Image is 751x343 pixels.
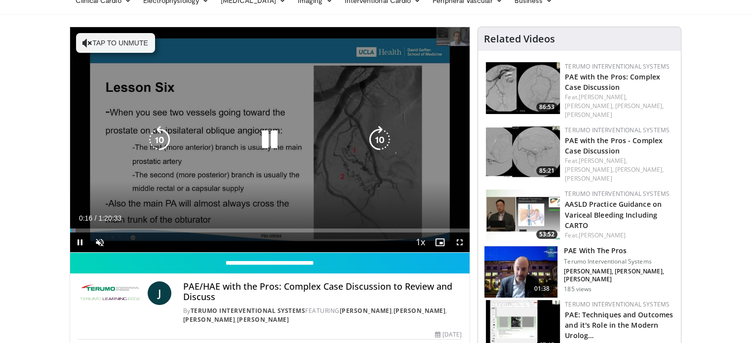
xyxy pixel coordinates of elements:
[430,232,450,252] button: Enable picture-in-picture mode
[394,306,446,315] a: [PERSON_NAME]
[564,258,675,266] p: Terumo Interventional Systems
[79,214,92,222] span: 0:16
[565,93,673,119] div: Feat.
[435,330,462,339] div: [DATE]
[486,126,560,178] img: 2880b503-176d-42d6-8e25-38e0446d51c9.150x105_q85_crop-smart_upscale.jpg
[78,281,144,305] img: Terumo Interventional Systems
[565,126,670,134] a: Terumo Interventional Systems
[564,267,675,283] p: [PERSON_NAME], [PERSON_NAME], [PERSON_NAME]
[579,93,627,101] a: [PERSON_NAME],
[565,310,673,340] a: PAE: Techniques and Outcomes and it's Role in the Modern Urolog…
[565,231,673,240] div: Feat.
[410,232,430,252] button: Playback Rate
[565,136,663,155] a: PAE with the Pros - Complex Case Discussion
[486,62,560,114] a: 86:53
[484,33,555,45] h4: Related Videos
[70,27,470,253] video-js: Video Player
[95,214,97,222] span: /
[484,246,675,298] a: 01:38 PAE With The Pros Terumo Interventional Systems [PERSON_NAME], [PERSON_NAME], [PERSON_NAME]...
[98,214,121,222] span: 1:20:33
[565,156,673,183] div: Feat.
[565,102,613,110] a: [PERSON_NAME],
[90,232,110,252] button: Unmute
[486,62,560,114] img: 48030207-1c61-4b22-9de5-d5592b0ccd5b.150x105_q85_crop-smart_upscale.jpg
[183,306,462,324] div: By FEATURING , , ,
[70,229,470,232] div: Progress Bar
[76,33,155,53] button: Tap to unmute
[340,306,392,315] a: [PERSON_NAME]
[615,165,664,174] a: [PERSON_NAME],
[564,246,675,256] h3: PAE With The Pros
[536,103,557,112] span: 86:53
[579,231,626,239] a: [PERSON_NAME]
[148,281,171,305] a: J
[565,190,670,198] a: Terumo Interventional Systems
[615,102,664,110] a: [PERSON_NAME],
[565,72,660,92] a: PAE with the Pros: Complex Case Discussion
[536,166,557,175] span: 85:21
[565,62,670,71] a: Terumo Interventional Systems
[565,111,612,119] a: [PERSON_NAME]
[565,174,612,183] a: [PERSON_NAME]
[564,285,592,293] p: 185 views
[486,126,560,178] a: 85:21
[565,300,670,308] a: Terumo Interventional Systems
[450,232,470,252] button: Fullscreen
[191,306,306,315] a: Terumo Interventional Systems
[183,281,462,303] h4: PAE/HAE with the Pros: Complex Case Discussion to Review and Discuss
[579,156,627,165] a: [PERSON_NAME],
[183,315,236,324] a: [PERSON_NAME]
[565,165,613,174] a: [PERSON_NAME],
[486,190,560,241] a: 53:52
[565,199,662,229] a: AASLD Practice Guidance on Variceal Bleeding Including CARTO
[530,284,554,294] span: 01:38
[70,232,90,252] button: Pause
[484,246,557,298] img: 9715e714-e860-404f-8564-9ff980d54d36.150x105_q85_crop-smart_upscale.jpg
[237,315,289,324] a: [PERSON_NAME]
[486,190,560,241] img: d458a976-084f-4cc6-99db-43f8cfe48950.150x105_q85_crop-smart_upscale.jpg
[536,230,557,239] span: 53:52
